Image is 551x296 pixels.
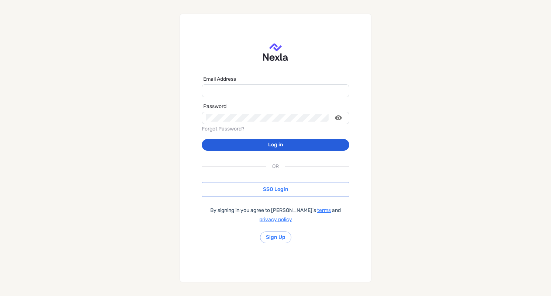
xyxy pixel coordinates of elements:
[263,43,288,61] img: logo
[259,216,292,223] a: privacy policy
[202,206,349,224] div: By signing in you agree to [PERSON_NAME]'s and
[203,103,226,110] label: Password
[317,207,331,213] a: terms
[202,182,349,197] div: SSO Login
[202,139,349,151] button: Log in
[203,76,236,83] label: Email Address
[202,126,244,132] a: Forgot Password?
[272,162,279,171] span: OR
[260,231,291,243] button: Sign Up
[266,234,285,241] a: Sign Up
